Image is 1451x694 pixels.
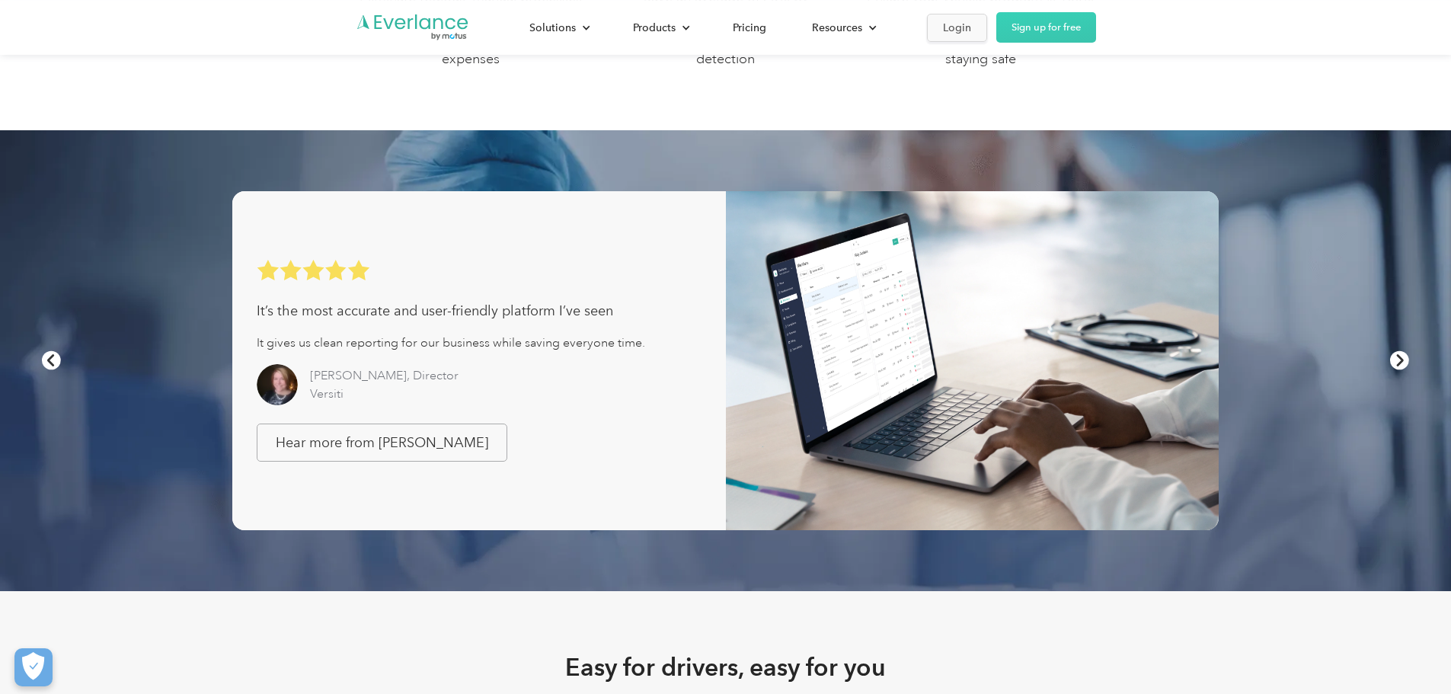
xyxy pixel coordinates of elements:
div: Products [633,18,676,37]
div: Solutions [529,18,576,37]
a: Pricing [718,14,781,41]
a: Login [927,14,987,42]
div: next slide [1390,130,1451,591]
div: Pricing [733,18,766,37]
a: Sign up for free [996,12,1096,43]
input: Submit [112,91,189,123]
a: Go to homepage [356,13,470,42]
a: Hear more from [PERSON_NAME] [257,424,507,462]
button: Cookies Settings [14,648,53,686]
div: Resources [797,14,889,41]
div: Solutions [514,14,602,41]
div: Resources [812,18,862,37]
div: Products [618,14,702,41]
div: Login [943,18,971,37]
div: It’s the most accurate and user-friendly platform I’ve seen [257,301,613,321]
div: It gives us clean reporting for our business while saving everyone time. [257,334,645,352]
div: Hear more from [PERSON_NAME] [276,433,488,452]
h2: Easy for drivers, easy for you [565,652,886,683]
div: [PERSON_NAME], Director Versiti [310,366,459,403]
